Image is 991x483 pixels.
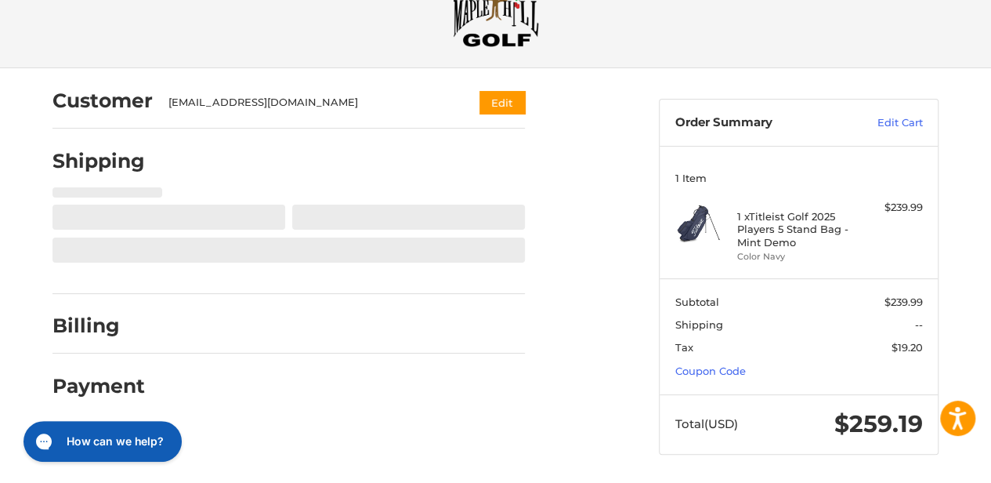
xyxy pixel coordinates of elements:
a: Edit Cart [844,115,923,131]
span: Total (USD) [675,416,738,431]
h2: Payment [52,374,145,398]
a: Coupon Code [675,365,746,377]
span: $259.19 [834,409,923,438]
span: Tax [675,341,693,354]
h2: Customer [52,89,153,113]
div: $239.99 [861,200,923,216]
span: $19.20 [892,341,923,354]
h3: Order Summary [675,115,844,131]
h4: 1 x Titleist Golf 2025 Players 5 Stand Bag - Mint Demo [737,210,857,249]
span: Subtotal [675,296,719,308]
h2: Shipping [52,149,145,173]
h3: 1 Item [675,172,923,184]
li: Color Navy [737,250,857,263]
span: -- [915,318,923,331]
span: $239.99 [884,296,923,308]
span: Shipping [675,318,723,331]
iframe: Gorgias live chat messenger [16,416,186,467]
h2: Billing [52,314,144,338]
button: Edit [479,91,525,114]
div: [EMAIL_ADDRESS][DOMAIN_NAME] [168,95,450,111]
